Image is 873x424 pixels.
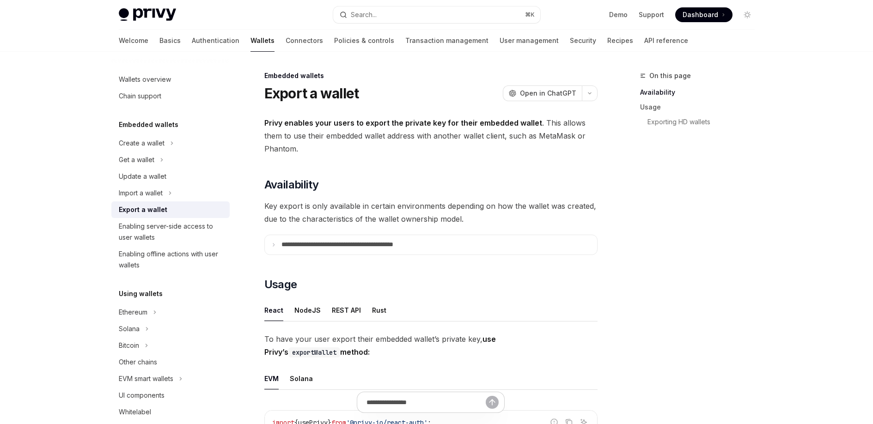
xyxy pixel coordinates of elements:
div: Wallets overview [119,74,171,85]
button: Toggle dark mode [740,7,755,22]
div: Import a wallet [119,188,163,199]
div: Enabling offline actions with user wallets [119,248,224,271]
a: Chain support [111,88,230,104]
a: Recipes [607,30,633,52]
span: Availability [264,177,319,192]
strong: use Privy’s method: [264,334,496,357]
span: ⌘ K [525,11,535,18]
span: On this page [649,70,691,81]
button: Toggle Import a wallet section [111,185,230,201]
h1: Export a wallet [264,85,359,102]
a: Demo [609,10,628,19]
button: Toggle Solana section [111,321,230,337]
div: Create a wallet [119,138,165,149]
input: Ask a question... [366,392,486,412]
button: Open search [333,6,540,23]
code: exportWallet [288,347,340,357]
a: Connectors [286,30,323,52]
button: NodeJS [294,299,321,321]
a: Wallets overview [111,71,230,88]
button: Solana [290,368,313,389]
a: Support [639,10,664,19]
strong: Privy enables your users to export the private key for their embedded wallet [264,118,542,127]
a: Whitelabel [111,404,230,420]
a: Welcome [119,30,148,52]
button: REST API [332,299,361,321]
img: light logo [119,8,176,21]
span: . This allows them to use their embedded wallet address with another wallet client, such as MetaM... [264,116,598,155]
div: UI components [119,390,165,401]
button: Toggle EVM smart wallets section [111,370,230,387]
button: Toggle Bitcoin section [111,337,230,354]
div: EVM smart wallets [119,373,173,384]
button: Toggle Create a wallet section [111,135,230,151]
h5: Using wallets [119,288,163,299]
div: Whitelabel [119,406,151,418]
span: Key export is only available in certain environments depending on how the wallet was created, due... [264,200,598,225]
button: Toggle Ethereum section [111,304,230,321]
div: Ethereum [119,307,147,318]
a: Update a wallet [111,168,230,185]
a: Enabling offline actions with user wallets [111,246,230,273]
div: Update a wallet [119,171,166,182]
div: Solana [119,323,140,334]
div: Export a wallet [119,204,167,215]
a: Usage [640,100,762,115]
a: Availability [640,85,762,100]
button: EVM [264,368,279,389]
button: Rust [372,299,386,321]
span: Usage [264,277,297,292]
a: UI components [111,387,230,404]
div: Other chains [119,357,157,368]
a: Enabling server-side access to user wallets [111,218,230,246]
a: Other chains [111,354,230,370]
span: Dashboard [683,10,718,19]
div: Enabling server-side access to user wallets [119,221,224,243]
a: Security [570,30,596,52]
button: Open in ChatGPT [503,85,582,101]
div: Get a wallet [119,154,154,165]
h5: Embedded wallets [119,119,178,130]
a: Authentication [192,30,239,52]
span: Open in ChatGPT [520,89,576,98]
div: Search... [351,9,377,20]
a: Transaction management [405,30,488,52]
div: Bitcoin [119,340,139,351]
a: Policies & controls [334,30,394,52]
a: Exporting HD wallets [640,115,762,129]
a: Basics [159,30,181,52]
div: Embedded wallets [264,71,598,80]
a: Dashboard [675,7,733,22]
button: Toggle Get a wallet section [111,151,230,168]
a: API reference [644,30,688,52]
a: Export a wallet [111,201,230,218]
span: To have your user export their embedded wallet’s private key, [264,333,598,358]
button: React [264,299,283,321]
div: Chain support [119,91,161,102]
button: Send message [486,396,499,409]
a: Wallets [250,30,275,52]
a: User management [500,30,559,52]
